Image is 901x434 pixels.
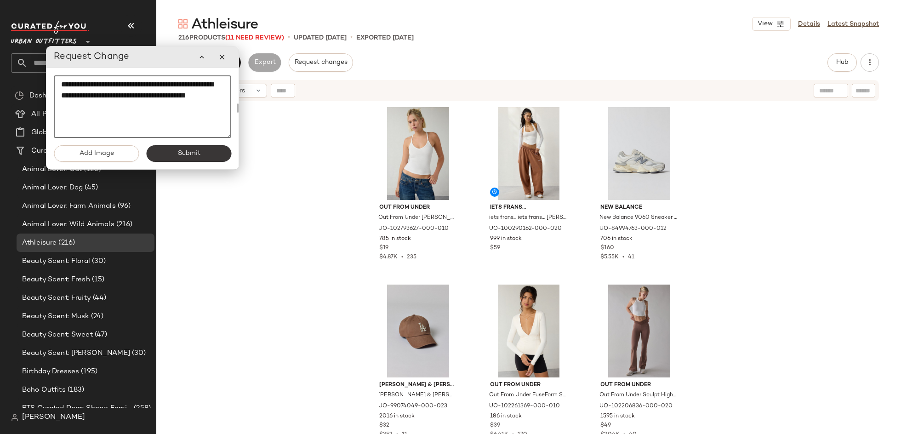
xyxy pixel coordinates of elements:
[132,403,151,414] span: (258)
[483,107,575,200] img: 100290162_020_b
[378,391,456,400] span: [PERSON_NAME] & [PERSON_NAME] MLB Los Angeles Dodgers Logo Dad Hat in Tan, Men's at Urban Outfitters
[22,311,89,322] span: Beauty Scent: Musk
[178,19,188,29] img: svg%3e
[628,254,634,260] span: 41
[22,274,90,285] span: Beauty Scent: Fresh
[22,330,93,340] span: Beauty Scent: Sweet
[350,32,353,43] span: •
[489,391,567,400] span: Out From Under FuseForm Seamed Plunge Long Sleeve Top in White, Women's at Urban Outfitters
[379,254,398,260] span: $4.87K
[22,238,57,248] span: Athleisure
[22,256,90,267] span: Beauty Scent: Floral
[31,127,91,138] span: Global Clipboards
[489,214,567,222] span: iets frans... iets frans… [PERSON_NAME] Wide Leg Jogger Pant in Light Brown, Women's at Urban Out...
[22,412,85,423] span: [PERSON_NAME]
[490,244,500,252] span: $59
[22,385,66,395] span: Boho Outfits
[378,225,449,233] span: UO-102793627-000-010
[827,53,857,72] button: Hub
[29,91,66,101] span: Dashboard
[489,225,562,233] span: UO-100290162-000-020
[379,235,411,243] span: 785 in stock
[114,219,133,230] span: (216)
[178,34,189,41] span: 216
[116,201,131,211] span: (96)
[178,33,284,43] div: Products
[22,293,91,303] span: Beauty Scent: Fruity
[356,33,414,43] p: Exported [DATE]
[22,348,130,359] span: Beauty Scent: [PERSON_NAME]
[79,366,97,377] span: (195)
[490,422,500,430] span: $39
[600,412,635,421] span: 1595 in stock
[372,107,464,200] img: 102793627_010_b
[177,150,200,157] span: Submit
[22,403,132,414] span: BTS Curated Dorm Shops: Feminine
[483,285,575,377] img: 102261369_010_b
[57,238,75,248] span: (216)
[593,285,685,377] img: 102206836_020_b
[22,183,83,193] span: Animal Lover: Dog
[599,225,667,233] span: UO-84994763-000-012
[90,274,105,285] span: (15)
[599,391,677,400] span: Out From Under Sculpt High Rise Crossover Flare Legging Pant in Brown, Women's at Urban Outfitters
[407,254,416,260] span: 235
[288,32,290,43] span: •
[752,17,791,31] button: View
[490,235,522,243] span: 999 in stock
[90,256,106,267] span: (30)
[599,402,673,411] span: UO-102206836-000-020
[11,414,18,421] img: svg%3e
[836,59,849,66] span: Hub
[93,330,108,340] span: (47)
[593,107,685,200] img: 84994763_012_b
[130,348,146,359] span: (30)
[379,381,457,389] span: [PERSON_NAME] & [PERSON_NAME]
[599,214,677,222] span: New Balance 9060 Sneaker in Sea Salt at Urban Outfitters
[490,204,568,212] span: iets frans...
[294,59,348,66] span: Request changes
[600,244,614,252] span: $160
[600,254,619,260] span: $5.55K
[22,201,116,211] span: Animal Lover: Farm Animals
[619,254,628,260] span: •
[31,109,72,120] span: All Products
[225,34,284,41] span: (11 Need Review)
[600,204,678,212] span: New Balance
[83,183,98,193] span: (45)
[191,16,258,34] span: Athleisure
[489,402,560,411] span: UO-102261369-000-010
[379,412,415,421] span: 2016 in stock
[11,21,89,34] img: cfy_white_logo.C9jOOHJF.svg
[600,235,633,243] span: 706 in stock
[66,385,85,395] span: (183)
[11,31,77,48] span: Urban Outfitters
[600,381,678,389] span: Out From Under
[378,402,447,411] span: UO-99074049-000-023
[378,214,456,222] span: Out From Under [PERSON_NAME] Ribbed Knit Racerback Cami in White, Women's at Urban Outfitters
[798,19,820,29] a: Details
[294,33,347,43] p: updated [DATE]
[372,285,464,377] img: 99074049_023_b
[490,381,568,389] span: Out From Under
[89,311,104,322] span: (24)
[398,254,407,260] span: •
[146,145,231,162] button: Submit
[22,219,114,230] span: Animal Lover: Wild Animals
[22,366,79,377] span: Birthday Dresses
[91,293,107,303] span: (44)
[379,204,457,212] span: Out From Under
[827,19,879,29] a: Latest Snapshot
[379,244,388,252] span: $19
[31,146,64,156] span: Curations
[15,91,24,100] img: svg%3e
[22,164,82,175] span: Animal Lover: Cat
[757,20,773,28] span: View
[490,412,522,421] span: 186 in stock
[289,53,353,72] button: Request changes
[600,422,611,430] span: $49
[379,422,389,430] span: $32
